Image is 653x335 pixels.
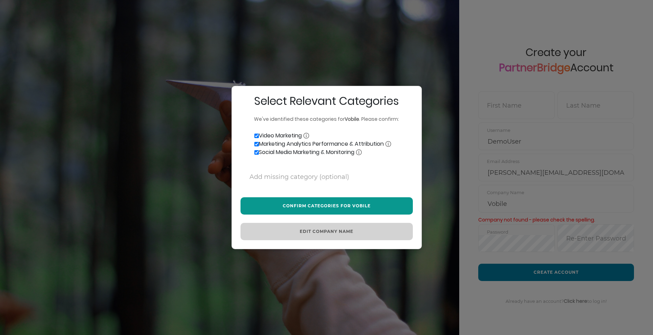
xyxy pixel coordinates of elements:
button: Edit Company Name [241,223,413,240]
label: Social Media Marketing & Monitoring [241,148,362,156]
img: Info [386,141,391,147]
button: Confirm Categories for Vobile [241,197,413,215]
label: Video Marketing [241,132,309,140]
input: Add missing category (optional) [241,173,413,181]
input: Marketing Analytics Performance & AttributionInfo [254,142,259,146]
strong: Vobile [345,116,359,123]
input: Social Media Marketing & MonitoringInfo [254,150,259,155]
h2: Select Relevant Categories [241,95,413,107]
input: Video MarketingInfo [254,134,259,138]
img: Info [356,150,362,155]
p: We've identified these categories for . Please confirm: [241,115,413,124]
label: Marketing Analytics Performance & Attribution [241,140,391,148]
img: Info [303,133,309,138]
